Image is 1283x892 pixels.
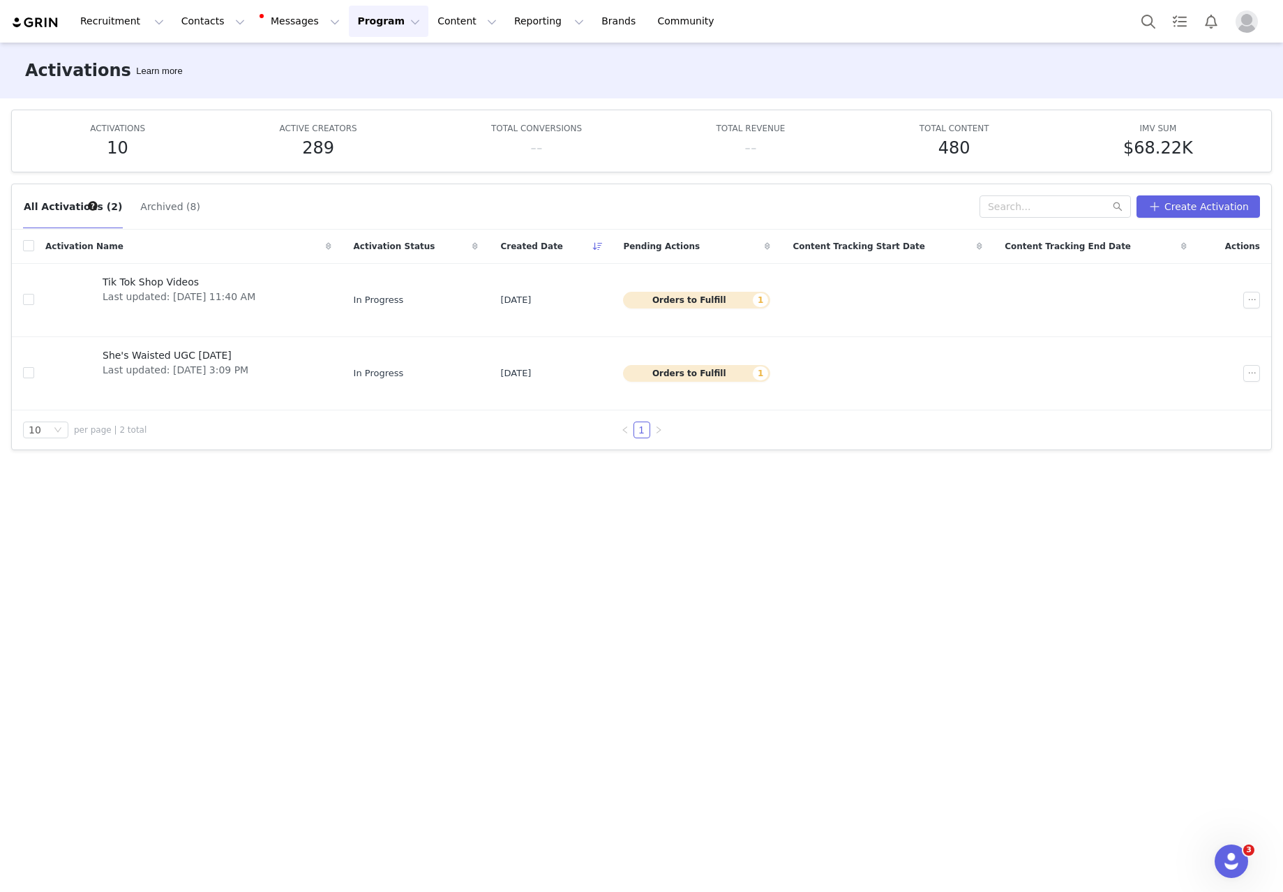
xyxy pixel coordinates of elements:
button: Content [429,6,505,37]
button: Create Activation [1136,195,1260,218]
span: In Progress [354,293,404,307]
span: Last updated: [DATE] 3:09 PM [103,363,248,378]
span: [DATE] [500,366,531,380]
h5: 10 [107,135,128,161]
button: Reporting [506,6,592,37]
button: Orders to Fulfill1 [623,292,770,309]
h5: 289 [302,135,334,161]
span: Activation Name [45,240,123,253]
span: TOTAL CONVERSIONS [491,124,582,133]
span: TOTAL REVENUE [716,124,785,133]
span: 3 [1243,845,1254,856]
div: Actions [1198,232,1271,261]
img: grin logo [11,16,60,29]
h5: -- [530,135,542,161]
a: Brands [593,6,648,37]
button: Contacts [173,6,253,37]
span: per page | 2 total [74,424,147,436]
button: Search [1133,6,1164,37]
span: Last updated: [DATE] 11:40 AM [103,290,255,304]
input: Search... [980,195,1131,218]
li: 1 [633,422,650,438]
button: Notifications [1196,6,1226,37]
span: Pending Actions [623,240,700,253]
i: icon: down [54,426,62,436]
span: ACTIVE CREATORS [279,124,357,133]
i: icon: right [654,426,663,434]
button: Archived (8) [140,195,201,218]
iframe: Intercom live chat [1215,845,1248,878]
button: Messages [254,6,348,37]
button: Recruitment [72,6,172,37]
span: Content Tracking End Date [1005,240,1131,253]
span: ACTIVATIONS [90,124,145,133]
button: Program [349,6,428,37]
span: Activation Status [354,240,435,253]
a: She's Waisted UGC [DATE]Last updated: [DATE] 3:09 PM [45,345,331,401]
li: Next Page [650,422,667,438]
span: In Progress [354,366,404,380]
button: Profile [1227,10,1272,33]
li: Previous Page [617,422,633,438]
span: [DATE] [500,293,531,307]
span: Created Date [500,240,563,253]
img: placeholder-profile.jpg [1236,10,1258,33]
i: icon: left [621,426,629,434]
i: icon: search [1113,202,1123,211]
div: Tooltip anchor [87,200,99,212]
h5: $68.22K [1123,135,1193,161]
h3: Activations [25,58,131,83]
button: All Activations (2) [23,195,123,218]
button: Orders to Fulfill1 [623,365,770,382]
span: She's Waisted UGC [DATE] [103,348,248,363]
span: TOTAL CONTENT [920,124,989,133]
div: 10 [29,422,41,438]
h5: 480 [938,135,970,161]
a: 1 [634,422,650,438]
a: Community [650,6,729,37]
div: Tooltip anchor [133,64,185,78]
span: Tik Tok Shop Videos [103,275,255,290]
span: Content Tracking Start Date [793,240,925,253]
span: IMV SUM [1140,124,1177,133]
a: Tasks [1164,6,1195,37]
a: Tik Tok Shop VideosLast updated: [DATE] 11:40 AM [45,272,331,328]
h5: -- [744,135,756,161]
